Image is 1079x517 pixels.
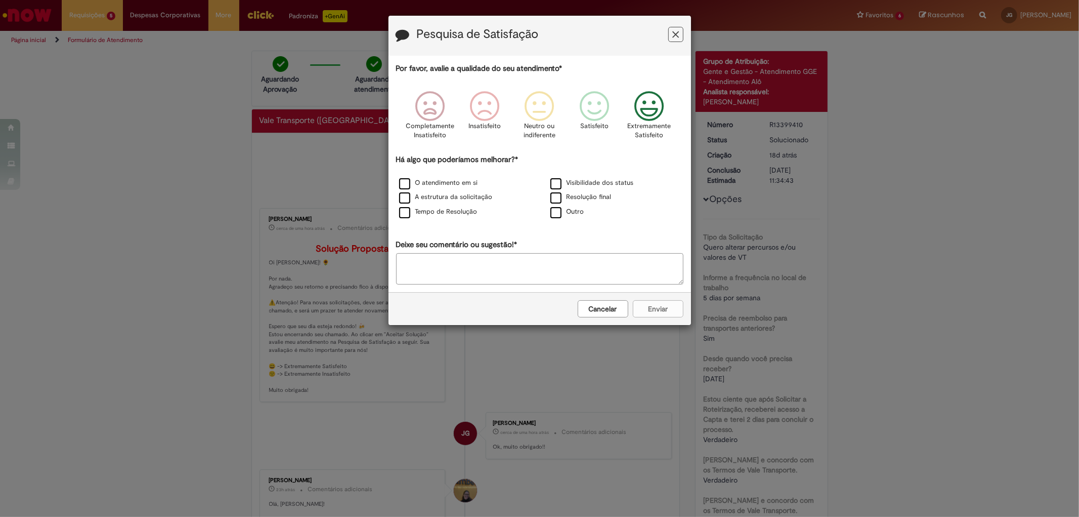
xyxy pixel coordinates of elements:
[623,84,675,153] div: Extremamente Satisfeito
[399,178,478,188] label: O atendimento em si
[396,240,517,250] label: Deixe seu comentário ou sugestão!*
[399,207,478,217] label: Tempo de Resolução
[404,84,456,153] div: Completamente Insatisfeito
[406,122,454,140] p: Completamente Insatisfeito
[569,84,620,153] div: Satisfeito
[459,84,510,153] div: Insatisfeito
[396,63,563,74] label: Por favor, avalie a qualidade do seu atendimento*
[399,192,493,202] label: A estrutura da solicitação
[627,122,671,140] p: Extremamente Satisfeito
[550,178,634,188] label: Visibilidade dos status
[396,154,683,220] div: Há algo que poderíamos melhorar?*
[550,192,612,202] label: Resolução final
[513,84,565,153] div: Neutro ou indiferente
[550,207,584,217] label: Outro
[521,122,557,140] p: Neutro ou indiferente
[417,28,539,41] label: Pesquisa de Satisfação
[578,300,628,317] button: Cancelar
[580,122,609,131] p: Satisfeito
[468,122,501,131] p: Insatisfeito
